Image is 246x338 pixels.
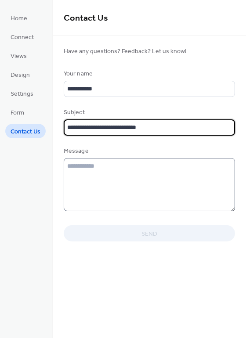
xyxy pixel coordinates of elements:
[5,86,39,101] a: Settings
[64,108,233,117] div: Subject
[11,52,27,61] span: Views
[11,14,27,23] span: Home
[64,147,233,156] div: Message
[11,90,33,99] span: Settings
[5,48,32,63] a: Views
[5,67,35,82] a: Design
[64,69,233,79] div: Your name
[11,108,24,118] span: Form
[5,11,33,25] a: Home
[11,127,40,137] span: Contact Us
[64,47,235,56] span: Have any questions? Feedback? Let us know!
[11,71,30,80] span: Design
[5,105,29,119] a: Form
[5,29,39,44] a: Connect
[5,124,46,138] a: Contact Us
[11,33,34,42] span: Connect
[64,10,108,27] span: Contact Us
